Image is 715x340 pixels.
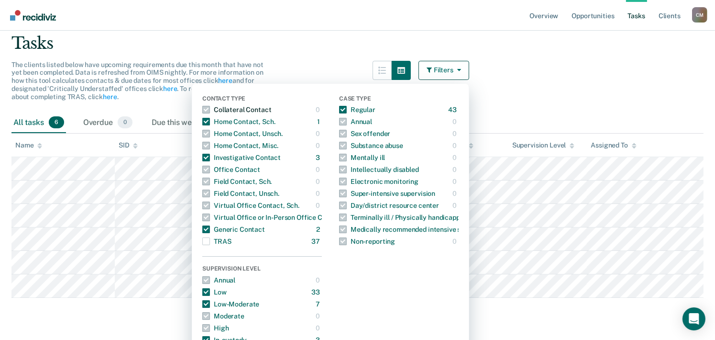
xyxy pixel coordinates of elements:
[591,141,636,149] div: Assigned To
[316,150,322,165] div: 3
[202,102,271,117] div: Collateral Contact
[218,77,232,84] a: here
[316,102,322,117] div: 0
[202,114,275,129] div: Home Contact, Sch.
[316,320,322,336] div: 0
[15,141,42,149] div: Name
[119,141,138,149] div: SID
[512,141,575,149] div: Supervision Level
[317,114,322,129] div: 1
[316,174,322,189] div: 0
[202,320,229,336] div: High
[202,138,278,153] div: Home Contact, Misc.
[339,126,390,141] div: Sex offender
[339,186,435,201] div: Super-intensive supervision
[202,162,260,177] div: Office Contact
[316,126,322,141] div: 0
[81,113,134,134] div: Overdue0
[452,198,459,213] div: 0
[202,150,281,165] div: Investigative Contact
[452,186,459,201] div: 0
[452,174,459,189] div: 0
[202,272,235,288] div: Annual
[11,61,264,101] span: The clients listed below have upcoming requirements due this month that have not yet been complet...
[339,174,418,189] div: Electronic monitoring
[316,198,322,213] div: 0
[452,126,459,141] div: 0
[316,272,322,288] div: 0
[339,162,419,177] div: Intellectually disabled
[202,284,227,300] div: Low
[163,85,177,92] a: here
[103,93,117,101] a: here
[316,296,322,312] div: 7
[202,95,322,104] div: Contact Type
[316,186,322,201] div: 0
[202,174,272,189] div: Field Contact, Sch.
[202,186,279,201] div: Field Contact, Unsch.
[339,114,372,129] div: Annual
[150,113,222,134] div: Due this week0
[339,234,395,249] div: Non-reporting
[339,95,459,104] div: Case Type
[316,138,322,153] div: 0
[682,307,705,330] div: Open Intercom Messenger
[202,222,265,237] div: Generic Contact
[339,138,403,153] div: Substance abuse
[202,234,231,249] div: TRAS
[339,150,385,165] div: Mentally ill
[448,102,459,117] div: 43
[311,284,322,300] div: 33
[311,234,322,249] div: 37
[418,61,469,80] button: Filters
[692,7,707,23] div: C M
[11,34,704,53] div: Tasks
[452,114,459,129] div: 0
[316,308,322,324] div: 0
[339,102,375,117] div: Regular
[339,198,439,213] div: Day/district resource center
[452,138,459,153] div: 0
[49,116,64,129] span: 6
[452,150,459,165] div: 0
[202,265,322,274] div: Supervision Level
[118,116,132,129] span: 0
[202,308,244,324] div: Moderate
[339,222,493,237] div: Medically recommended intensive supervision
[339,210,468,225] div: Terminally ill / Physically handicapped
[202,198,299,213] div: Virtual Office Contact, Sch.
[202,126,283,141] div: Home Contact, Unsch.
[316,162,322,177] div: 0
[692,7,707,23] button: Profile dropdown button
[202,210,343,225] div: Virtual Office or In-Person Office Contact
[316,222,322,237] div: 2
[202,296,259,312] div: Low-Moderate
[10,10,56,21] img: Recidiviz
[452,234,459,249] div: 0
[452,162,459,177] div: 0
[11,113,66,134] div: All tasks6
